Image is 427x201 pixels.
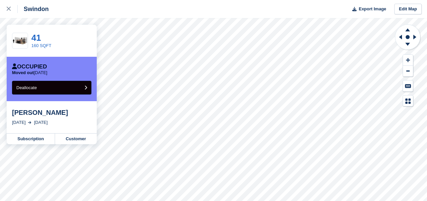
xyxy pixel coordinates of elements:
a: Customer [55,134,97,144]
span: Deallocate [16,85,37,90]
button: Zoom In [403,55,413,66]
span: Export Image [359,6,386,12]
a: 41 [31,33,41,43]
button: Keyboard Shortcuts [403,80,413,91]
div: [DATE] [12,119,26,126]
div: Swindon [18,5,49,13]
button: Map Legend [403,95,413,107]
img: arrow-right-light-icn-cde0832a797a2874e46488d9cf13f60e5c3a73dbe684e267c42b8395dfbc2abf.svg [28,121,31,124]
p: [DATE] [12,70,47,75]
span: Moved out [12,70,34,75]
a: Edit Map [394,4,422,15]
button: Zoom Out [403,66,413,77]
div: [DATE] [34,119,48,126]
button: Deallocate [12,81,91,94]
img: 150-sqft-unit.jpg [12,35,28,47]
div: [PERSON_NAME] [12,109,91,117]
div: Occupied [12,63,47,70]
a: Subscription [7,134,55,144]
a: 160 SQFT [31,43,51,48]
button: Export Image [348,4,386,15]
